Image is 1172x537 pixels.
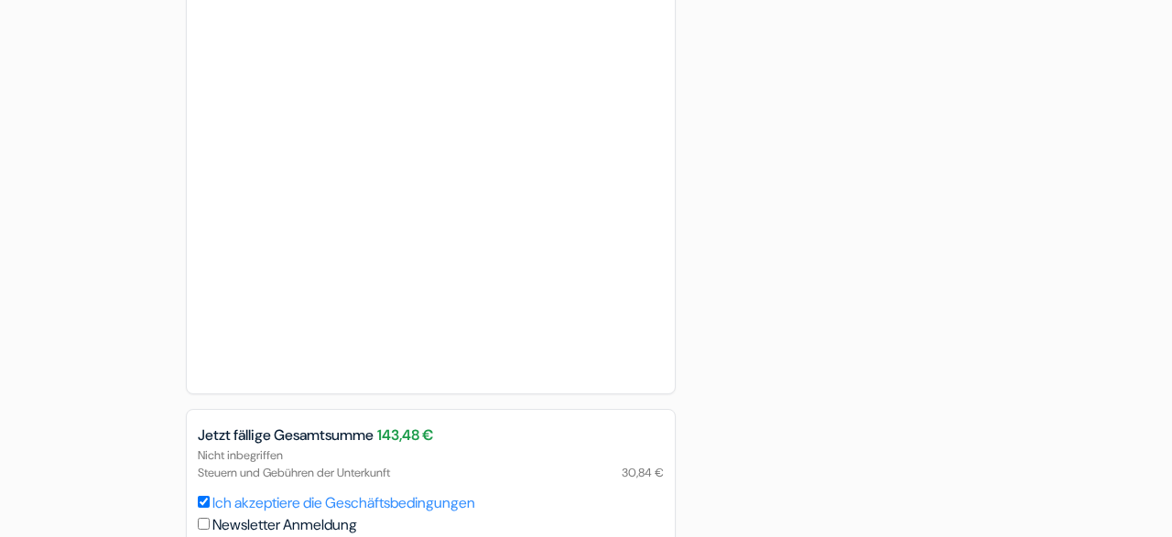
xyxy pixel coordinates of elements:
[622,464,664,481] span: 30,84 €
[212,514,357,536] label: Newsletter Anmeldung
[212,493,475,512] a: Ich akzeptiere die Geschäftsbedingungen
[187,446,675,481] div: Nicht inbegriffen Steuern und Gebühren der Unterkunft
